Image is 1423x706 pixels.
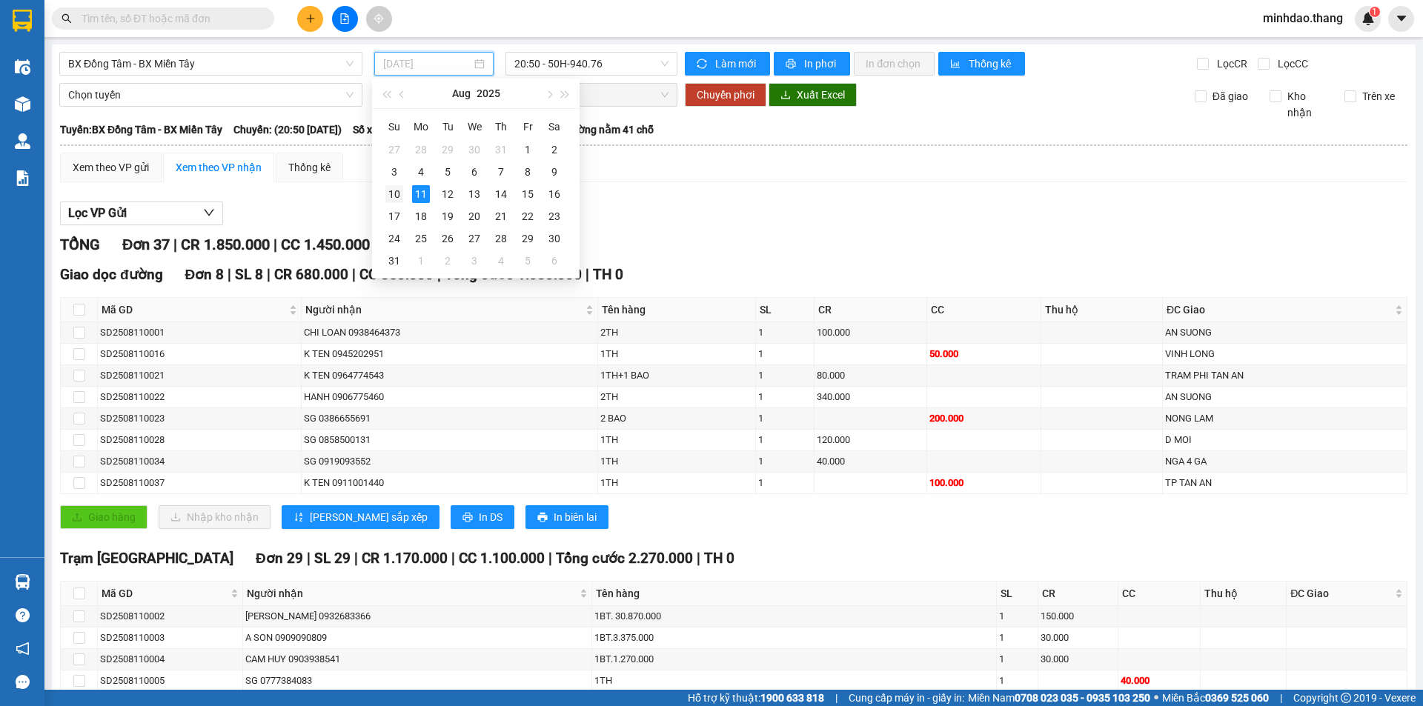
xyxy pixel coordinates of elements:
div: 3 [465,252,483,270]
td: 2025-08-02 [541,139,568,161]
span: | [1280,690,1282,706]
td: 2025-08-16 [541,183,568,205]
span: Đơn 37 [122,236,170,253]
div: 13 [465,185,483,203]
span: Người nhận [247,585,577,602]
span: Miền Nam [968,690,1150,706]
button: printerIn DS [451,505,514,529]
div: NGA 4 GA [1165,454,1404,469]
td: 2025-08-11 [408,183,434,205]
span: | [228,266,231,283]
td: 2025-08-23 [541,205,568,227]
span: Mã GD [102,585,228,602]
div: 1BT.3.375.000 [594,630,994,645]
div: 2 BAO [600,411,753,426]
td: 2025-08-12 [434,183,461,205]
div: 19 [439,207,457,225]
td: SD2508110001 [98,322,302,344]
div: 29 [439,141,457,159]
td: 2025-07-29 [434,139,461,161]
div: SD2508110034 [100,454,299,469]
span: TỔNG [60,236,100,253]
td: 2025-08-26 [434,227,461,250]
div: 1 [999,652,1035,667]
div: 1 [758,433,812,447]
div: SG 0386655691 [304,411,595,426]
strong: 1900 633 818 [760,692,824,704]
th: CR [815,298,927,322]
div: 6 [545,252,563,270]
button: plus [297,6,323,32]
td: 2025-08-03 [381,161,408,183]
td: 2025-08-06 [461,161,488,183]
div: 11 [412,185,430,203]
div: VINH LONG [1165,347,1404,362]
img: icon-new-feature [1361,12,1375,25]
span: download [780,90,791,101]
span: bar-chart [950,59,963,70]
span: down [203,207,215,219]
div: 31 [492,141,510,159]
div: 2TH [600,390,753,404]
td: 2025-08-07 [488,161,514,183]
span: notification [16,642,30,656]
td: 2025-08-21 [488,205,514,227]
th: Tên hàng [598,298,756,322]
div: 8 [519,163,537,181]
td: SD2508110034 [98,451,302,473]
img: warehouse-icon [15,96,30,112]
span: printer [786,59,798,70]
span: Kho nhận [1281,88,1333,121]
td: SD2508110016 [98,344,302,365]
span: Tổng cước 2.270.000 [556,550,693,567]
td: 2025-08-15 [514,183,541,205]
div: SD2508110003 [100,630,240,645]
td: 2025-07-28 [408,139,434,161]
span: 20:50 - 50H-940.76 [514,53,669,75]
div: 5 [519,252,537,270]
span: message [16,675,30,689]
button: 2025 [477,79,500,108]
div: 6 [465,163,483,181]
span: | [586,266,589,283]
span: | [173,236,177,253]
div: 30 [545,230,563,247]
span: | [548,550,552,567]
span: copyright [1341,693,1351,703]
span: | [267,266,271,283]
span: In biên lai [554,509,597,525]
div: 24 [385,230,403,247]
span: | [352,266,356,283]
td: 2025-08-04 [408,161,434,183]
td: 2025-09-02 [434,250,461,272]
td: SD2508110023 [98,408,302,430]
td: 2025-09-04 [488,250,514,272]
th: Fr [514,115,541,139]
div: [PERSON_NAME] 0932683366 [245,609,589,624]
div: 27 [465,230,483,247]
span: search [62,13,72,24]
div: Xem theo VP gửi [73,159,149,176]
input: 11/08/2025 [383,56,471,72]
th: CR [1038,582,1118,606]
div: 23 [545,207,563,225]
td: SD2508110002 [98,606,243,627]
td: 2025-09-03 [461,250,488,272]
div: 29 [519,230,537,247]
td: SD2508110003 [98,627,243,649]
td: 2025-08-01 [514,139,541,161]
div: 25 [412,230,430,247]
td: 2025-08-20 [461,205,488,227]
span: plus [305,13,316,24]
span: CC 350.000 [359,266,434,283]
div: 1BT.1.270.000 [594,652,994,667]
div: SD2508110004 [100,652,240,667]
div: SD2508110001 [100,325,299,340]
span: In DS [479,509,502,525]
div: A SON 0909090809 [245,630,589,645]
span: Lọc CR [1211,56,1250,72]
span: BX Đồng Tâm - BX Miền Tây [68,53,354,75]
td: 2025-08-09 [541,161,568,183]
div: 1 [412,252,430,270]
td: 2025-08-18 [408,205,434,227]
